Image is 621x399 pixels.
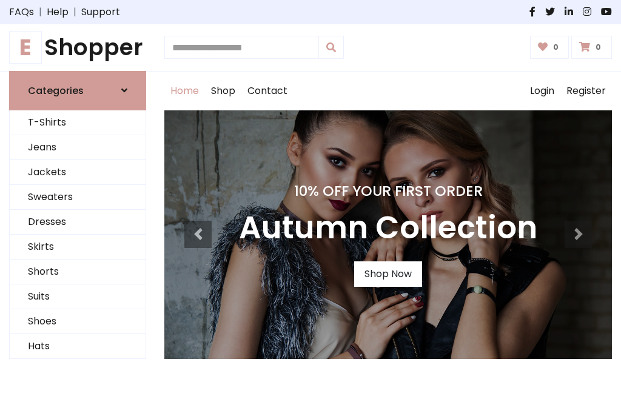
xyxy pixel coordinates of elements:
a: Shorts [10,260,146,284]
a: 0 [571,36,612,59]
h6: Categories [28,85,84,96]
a: Skirts [10,235,146,260]
span: E [9,31,42,64]
a: Register [560,72,612,110]
a: Home [164,72,205,110]
a: Help [47,5,69,19]
a: Shop [205,72,241,110]
a: EShopper [9,34,146,61]
a: Dresses [10,210,146,235]
a: 0 [530,36,569,59]
span: 0 [550,42,562,53]
h4: 10% Off Your First Order [239,183,537,199]
a: Contact [241,72,294,110]
a: Jeans [10,135,146,160]
a: Hats [10,334,146,359]
a: Login [524,72,560,110]
a: Shoes [10,309,146,334]
a: Support [81,5,120,19]
h3: Autumn Collection [239,209,537,247]
a: Sweaters [10,185,146,210]
a: FAQs [9,5,34,19]
h1: Shopper [9,34,146,61]
span: | [34,5,47,19]
a: Jackets [10,160,146,185]
a: Suits [10,284,146,309]
span: 0 [592,42,604,53]
a: Shop Now [354,261,422,287]
a: Categories [9,71,146,110]
a: T-Shirts [10,110,146,135]
span: | [69,5,81,19]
